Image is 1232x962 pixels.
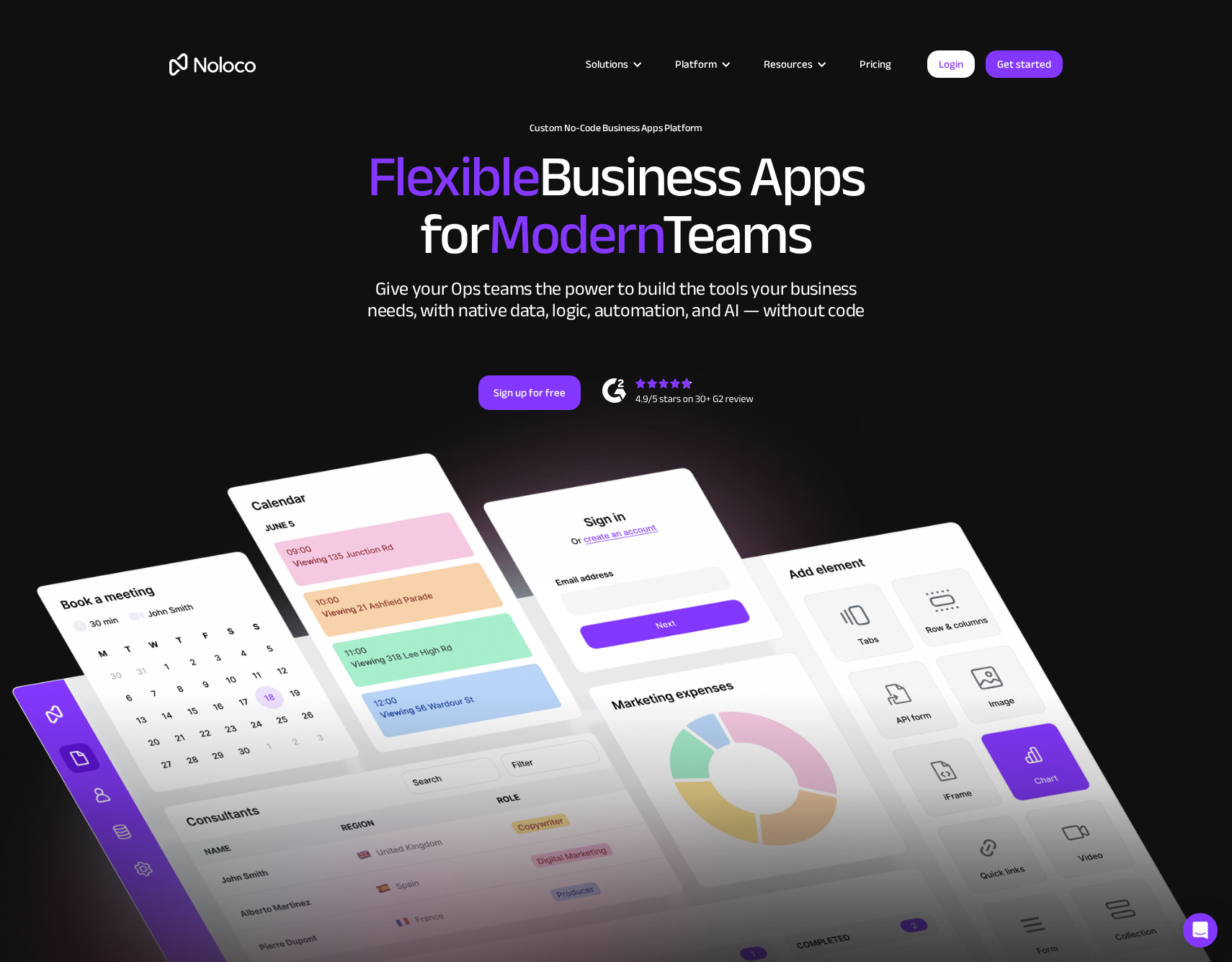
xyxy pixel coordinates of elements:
a: Login [927,50,975,78]
div: Resources [764,55,813,74]
span: Flexible [367,123,539,231]
a: Sign up for free [478,375,581,410]
div: Platform [657,55,746,74]
div: Open Intercom Messenger [1183,913,1218,948]
h2: Business Apps for Teams [169,148,1063,264]
a: Pricing [842,55,909,74]
a: Get started [986,50,1063,78]
div: Solutions [586,55,628,74]
div: Solutions [568,55,657,74]
div: Give your Ops teams the power to build the tools your business needs, with native data, logic, au... [364,278,868,321]
div: Platform [675,55,717,74]
div: Resources [746,55,842,74]
a: home [169,53,256,76]
span: Modern [488,181,662,288]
